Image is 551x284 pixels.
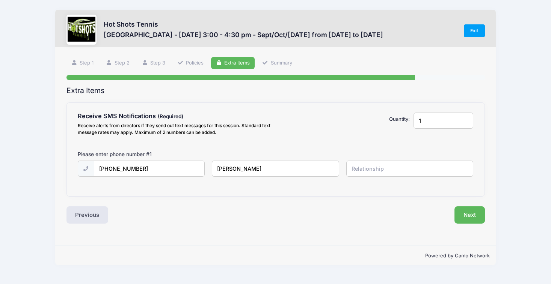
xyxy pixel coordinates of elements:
a: Step 3 [137,57,170,69]
h3: [GEOGRAPHIC_DATA] - [DATE] 3:00 - 4:30 pm - Sept/Oct/[DATE] from [DATE] to [DATE] [104,31,383,39]
h2: Extra Items [66,86,485,95]
button: Previous [66,206,109,224]
input: Quantity [414,113,473,129]
input: Name [212,161,339,177]
a: Step 2 [101,57,134,69]
a: Step 1 [66,57,99,69]
input: (xxx) xxx-xxxx [94,161,205,177]
h4: Receive SMS Notifications [78,113,272,120]
div: Receive alerts from directors if they send out text messages for this session. Standard text mess... [78,122,272,136]
a: Extra Items [211,57,255,69]
input: Relationship [346,161,473,177]
p: Powered by Camp Network [62,252,490,260]
h3: Hot Shots Tennis [104,20,383,28]
a: Exit [464,24,485,37]
a: Summary [257,57,297,69]
label: Please enter phone number # [78,150,152,158]
a: Policies [172,57,208,69]
span: 1 [149,151,152,157]
button: Next [454,206,485,224]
